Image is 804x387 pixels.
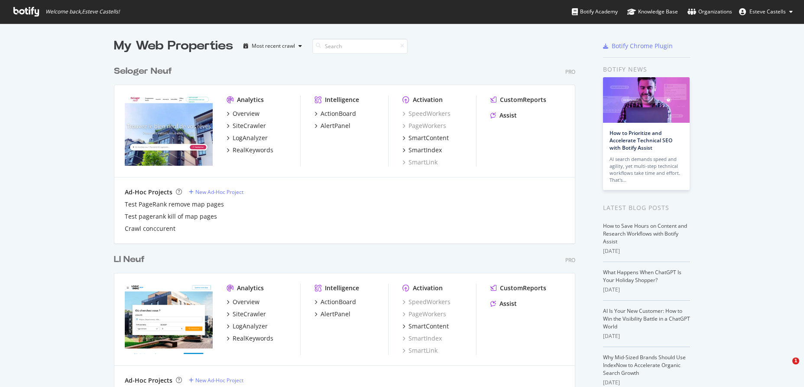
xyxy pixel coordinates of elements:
a: Why Mid-Sized Brands Should Use IndexNow to Accelerate Organic Search Growth [603,354,686,377]
a: New Ad-Hoc Project [189,188,243,196]
div: Ad-Hoc Projects [125,376,172,385]
div: [DATE] [603,247,690,255]
div: Overview [233,298,259,306]
button: Esteve Castells [732,5,800,19]
img: neuf.logic-immo.com [125,284,213,354]
div: Assist [499,299,517,308]
button: Most recent crawl [240,39,305,53]
a: Test PageRank remove map pages [125,200,224,209]
div: Assist [499,111,517,120]
div: Pro [565,68,575,75]
a: Botify Chrome Plugin [603,42,673,50]
a: LogAnalyzer [227,322,268,331]
div: Analytics [237,95,264,104]
a: What Happens When ChatGPT Is Your Holiday Shopper? [603,269,681,284]
div: AI search demands speed and agility, yet multi-step technical workflows take time and effort. Tha... [609,156,683,184]
a: Test pagerank kill of map pages [125,212,217,221]
div: RealKeywords [233,146,273,154]
a: SmartLink [402,158,438,167]
div: Botify news [603,65,690,74]
a: ActionBoard [314,298,356,306]
a: SmartContent [402,134,449,142]
span: Esteve Castells [749,8,786,15]
a: SiteCrawler [227,310,266,318]
div: LogAnalyzer [233,322,268,331]
div: Activation [413,95,443,104]
div: [DATE] [603,286,690,294]
a: RealKeywords [227,146,273,154]
div: Botify Academy [572,7,618,16]
a: SpeedWorkers [402,109,451,118]
div: Intelligence [325,284,359,292]
a: How to Save Hours on Content and Research Workflows with Botify Assist [603,222,687,245]
div: Latest Blog Posts [603,203,690,213]
div: Analytics [237,284,264,292]
a: Overview [227,109,259,118]
a: AI Is Your New Customer: How to Win the Visibility Battle in a ChatGPT World [603,307,690,330]
a: LogAnalyzer [227,134,268,142]
a: PageWorkers [402,121,446,130]
a: Assist [490,111,517,120]
div: SmartContent [408,134,449,142]
img: How to Prioritize and Accelerate Technical SEO with Botify Assist [603,77,690,123]
a: SmartLink [402,346,438,355]
div: Most recent crawl [252,43,295,49]
div: Overview [233,109,259,118]
div: Knowledge Base [627,7,678,16]
div: New Ad-Hoc Project [195,377,243,384]
a: How to Prioritize and Accelerate Technical SEO with Botify Assist [609,129,672,151]
div: SmartContent [408,322,449,331]
a: Seloger Neuf [114,65,175,78]
div: Botify Chrome Plugin [612,42,673,50]
div: RealKeywords [233,334,273,343]
a: SmartIndex [402,334,442,343]
div: SiteCrawler [233,310,266,318]
div: Intelligence [325,95,359,104]
div: [DATE] [603,379,690,387]
a: Overview [227,298,259,306]
a: RealKeywords [227,334,273,343]
a: CustomReports [490,284,546,292]
a: LI Neuf [114,253,148,266]
div: CustomReports [500,284,546,292]
div: Seloger Neuf [114,65,172,78]
a: SmartContent [402,322,449,331]
div: ActionBoard [321,109,356,118]
div: AlertPanel [321,310,350,318]
span: 1 [792,357,799,364]
a: AlertPanel [314,310,350,318]
div: Organizations [687,7,732,16]
a: New Ad-Hoc Project [189,377,243,384]
div: ActionBoard [321,298,356,306]
div: Pro [565,256,575,264]
a: SpeedWorkers [402,298,451,306]
iframe: Intercom live chat [775,357,795,378]
div: Crawl conccurent [125,224,175,233]
a: ActionBoard [314,109,356,118]
div: AlertPanel [321,121,350,130]
div: Activation [413,284,443,292]
div: New Ad-Hoc Project [195,188,243,196]
div: LogAnalyzer [233,134,268,142]
div: CustomReports [500,95,546,104]
a: PageWorkers [402,310,446,318]
div: Ad-Hoc Projects [125,188,172,197]
a: Assist [490,299,517,308]
div: [DATE] [603,332,690,340]
div: LI Neuf [114,253,145,266]
div: SmartIndex [408,146,442,154]
div: My Web Properties [114,37,233,55]
span: Welcome back, Esteve Castells ! [45,8,120,15]
a: SmartIndex [402,146,442,154]
a: SiteCrawler [227,121,266,130]
a: AlertPanel [314,121,350,130]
